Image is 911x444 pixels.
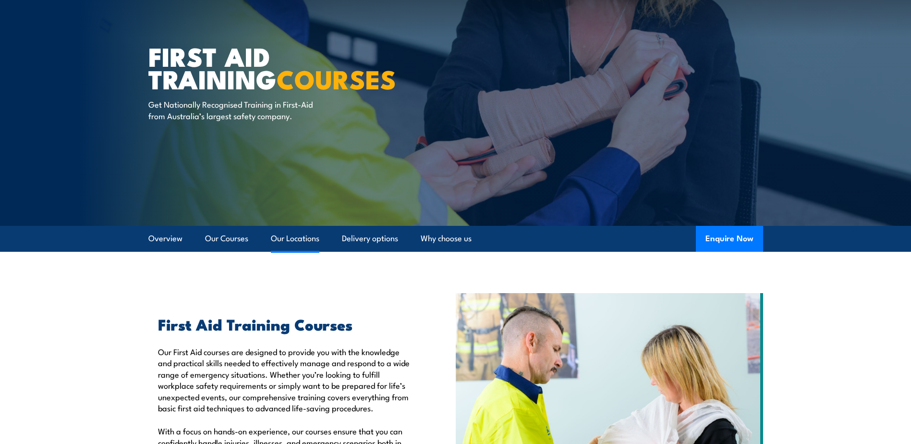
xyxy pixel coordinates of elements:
[148,99,324,121] p: Get Nationally Recognised Training in First-Aid from Australia’s largest safety company.
[277,58,396,98] strong: COURSES
[148,45,386,89] h1: First Aid Training
[342,226,398,251] a: Delivery options
[148,226,182,251] a: Overview
[696,226,763,252] button: Enquire Now
[158,346,412,413] p: Our First Aid courses are designed to provide you with the knowledge and practical skills needed ...
[421,226,472,251] a: Why choose us
[271,226,319,251] a: Our Locations
[205,226,248,251] a: Our Courses
[158,317,412,331] h2: First Aid Training Courses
